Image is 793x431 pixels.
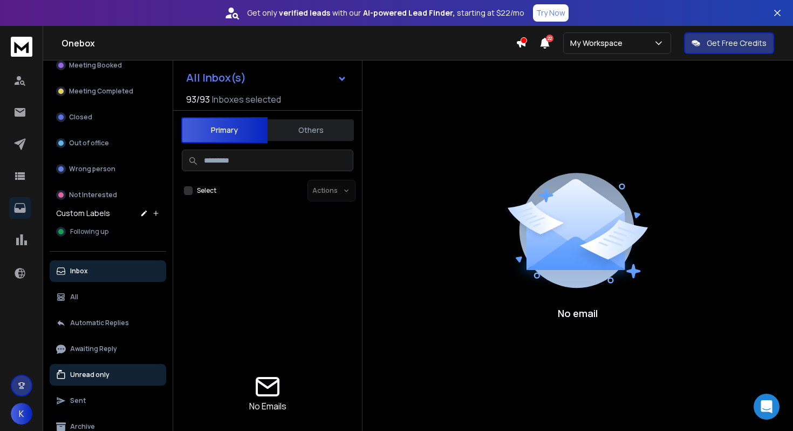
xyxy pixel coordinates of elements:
span: 22 [546,35,553,42]
strong: verified leads [279,8,330,18]
button: Closed [50,106,166,128]
p: Inbox [70,267,88,275]
button: Meeting Completed [50,80,166,102]
button: Meeting Booked [50,55,166,76]
button: Sent [50,390,166,412]
button: Primary [181,117,268,143]
h3: Inboxes selected [212,93,281,106]
h1: All Inbox(s) [186,72,246,83]
button: Not Interested [50,184,166,206]
p: All [70,293,78,301]
p: No Emails [249,400,286,413]
p: Meeting Completed [69,87,133,96]
button: Try Now [533,4,569,22]
button: All [50,286,166,308]
p: Get only with our starting at $22/mo [247,8,524,18]
p: Sent [70,396,86,405]
button: K [11,403,32,425]
button: Following up [50,221,166,243]
p: My Workspace [570,38,627,49]
label: Select [197,186,216,195]
button: Wrong person [50,158,166,180]
p: Not Interested [69,191,117,199]
button: Get Free Credits [684,32,774,54]
span: 93 / 93 [186,93,210,106]
p: Closed [69,113,92,122]
button: Out of office [50,132,166,154]
p: Try Now [536,8,565,18]
button: All Inbox(s) [177,67,356,89]
p: Wrong person [69,165,115,173]
div: Open Intercom Messenger [754,394,780,420]
button: Awaiting Reply [50,338,166,360]
img: logo [11,37,32,57]
p: Out of office [69,139,109,147]
p: Get Free Credits [707,38,767,49]
button: Unread only [50,364,166,386]
h1: Onebox [61,37,516,50]
button: Others [268,118,354,142]
p: No email [558,306,598,321]
h3: Custom Labels [56,208,110,219]
strong: AI-powered Lead Finder, [363,8,455,18]
p: Unread only [70,371,110,379]
p: Archive [70,422,95,431]
button: Automatic Replies [50,312,166,334]
span: Following up [70,227,108,236]
p: Automatic Replies [70,319,129,327]
button: Inbox [50,260,166,282]
p: Awaiting Reply [70,345,117,353]
p: Meeting Booked [69,61,122,70]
